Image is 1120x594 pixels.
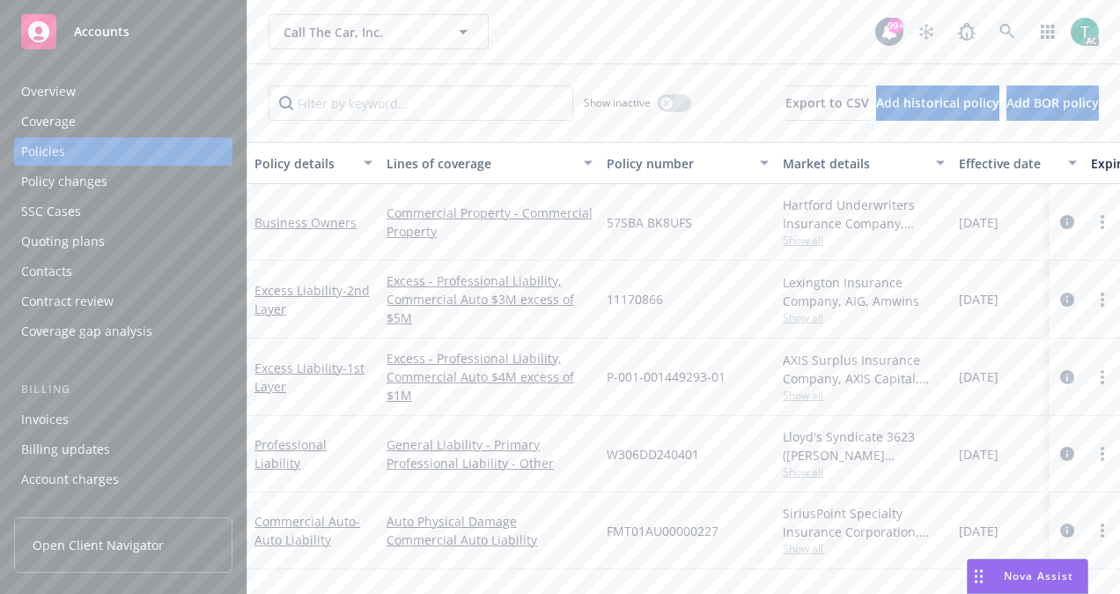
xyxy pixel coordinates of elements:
span: Add BOR policy [1006,94,1099,111]
span: Show all [783,464,945,479]
span: 57SBA BK8UFS [607,213,692,232]
a: Installment plans [14,495,232,523]
a: more [1092,520,1113,541]
div: SiriusPoint Specialty Insurance Corporation, SiriusPoint, Fairmatic Insurance, Amwins [783,504,945,541]
button: Effective date [952,142,1084,184]
button: Policy details [247,142,379,184]
a: Overview [14,78,232,106]
span: Show all [783,541,945,556]
a: Policies [14,137,232,166]
button: Nova Assist [967,559,1088,594]
a: Contract review [14,287,232,316]
a: Excess Liability [254,360,365,395]
a: Coverage [14,108,232,136]
button: Policy number [600,142,776,184]
div: Contacts [21,257,72,286]
span: - 1st Layer [254,360,365,395]
span: Show all [783,388,945,403]
span: FMT01AU00000227 [607,522,718,540]
div: Installment plans [21,495,124,523]
a: Invoices [14,405,232,434]
a: Excess Liability [254,282,370,317]
button: Call The Car, Inc. [269,14,489,49]
span: [DATE] [959,368,998,386]
span: Show all [783,310,945,325]
span: [DATE] [959,445,998,464]
a: circleInformation [1057,212,1078,233]
div: Policies [21,137,65,166]
a: more [1092,443,1113,464]
div: Lines of coverage [387,154,573,173]
div: Overview [21,78,76,106]
div: Lexington Insurance Company, AIG, Amwins [783,273,945,310]
div: SSC Cases [21,197,81,226]
a: Excess - Professional Liability, Commercial Auto $3M excess of $5M [387,271,593,327]
div: Policy changes [21,167,107,196]
div: Drag to move [968,560,990,593]
div: Coverage [21,108,76,136]
a: Switch app [1030,14,1065,49]
span: [DATE] [959,290,998,308]
div: Coverage gap analysis [21,317,152,345]
input: Filter by keyword... [269,85,573,121]
span: Show all [783,233,945,248]
a: Commercial Property - Commercial Property [387,204,593,241]
a: Excess - Professional Liability, Commercial Auto $4M excess of $1M [387,349,593,405]
img: photo [1071,18,1099,46]
a: more [1092,289,1113,310]
button: Market details [776,142,952,184]
div: AXIS Surplus Insurance Company, AXIS Capital, Amwins [783,351,945,388]
a: Stop snowing [909,14,944,49]
a: more [1092,212,1113,233]
a: circleInformation [1057,367,1078,388]
a: Account charges [14,465,232,494]
span: P-001-001449293-01 [607,368,726,386]
a: circleInformation [1057,520,1078,541]
a: Coverage gap analysis [14,317,232,345]
button: Add BOR policy [1006,85,1099,121]
div: Billing updates [21,435,110,464]
a: Professional Liability [254,436,327,471]
span: 11170866 [607,290,663,308]
a: General Liability - Primary [387,435,593,454]
div: Policy number [607,154,749,173]
span: Open Client Navigator [33,536,164,554]
button: Lines of coverage [379,142,600,184]
a: Commercial Auto Liability [387,531,593,549]
a: circleInformation [1057,443,1078,464]
div: Lloyd's Syndicate 3623 ([PERSON_NAME] [PERSON_NAME] Limited), [PERSON_NAME] Group, Amwins [783,427,945,464]
a: Contacts [14,257,232,286]
span: Nova Assist [1004,568,1073,583]
span: - 2nd Layer [254,282,370,317]
div: Effective date [959,154,1057,173]
div: Contract review [21,287,114,316]
div: 99+ [888,18,903,33]
span: Add historical policy [876,94,999,111]
a: Auto Physical Damage [387,512,593,531]
span: Call The Car, Inc. [284,23,436,41]
span: [DATE] [959,522,998,540]
div: Account charges [21,465,119,494]
a: Search [990,14,1025,49]
a: Commercial Auto [254,513,360,548]
div: Quoting plans [21,227,105,256]
a: more [1092,367,1113,388]
a: Professional Liability - Other [387,454,593,472]
div: Policy details [254,154,353,173]
span: Accounts [74,25,129,39]
span: [DATE] [959,213,998,232]
a: Accounts [14,7,232,56]
a: SSC Cases [14,197,232,226]
div: Market details [783,154,925,173]
span: W306DD240401 [607,445,699,464]
button: Export to CSV [785,85,869,121]
div: Hartford Underwriters Insurance Company, Hartford Insurance Group [783,196,945,233]
a: Business Owners [254,214,357,231]
a: Billing updates [14,435,232,464]
span: Export to CSV [785,94,869,111]
button: Add historical policy [876,85,999,121]
a: Report a Bug [949,14,984,49]
a: circleInformation [1057,289,1078,310]
a: Quoting plans [14,227,232,256]
a: Policy changes [14,167,232,196]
